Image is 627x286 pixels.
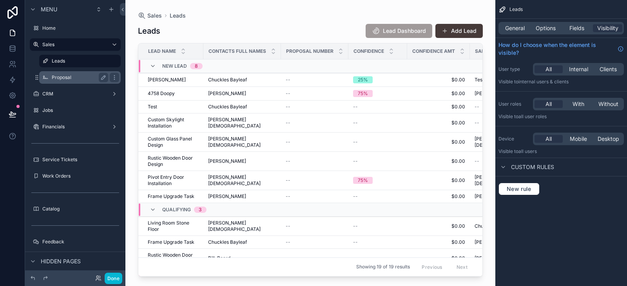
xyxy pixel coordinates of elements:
[353,48,384,54] span: Confidence
[475,48,525,54] span: Salesperson Name
[39,71,121,84] a: Proposal
[545,135,552,143] span: All
[30,38,121,51] a: Sales
[195,63,198,69] div: 8
[505,24,525,32] span: General
[30,203,121,215] a: Catalog
[498,136,530,142] label: Device
[42,25,119,31] label: Home
[356,264,410,270] span: Showing 19 of 19 results
[504,185,535,192] span: New rule
[42,173,119,179] label: Work Orders
[498,101,530,107] label: User roles
[573,100,584,108] span: With
[30,153,121,166] a: Service Tickets
[511,163,554,171] span: Custom rules
[518,79,569,85] span: Internal users & clients
[598,100,618,108] span: Without
[39,55,121,67] a: Leads
[42,41,105,48] label: Sales
[518,113,547,119] span: All user roles
[569,24,584,32] span: Fields
[498,41,624,57] a: How do I choose when the element is visible?
[545,100,552,108] span: All
[52,74,105,81] label: Proposal
[597,24,618,32] span: Visibility
[162,63,187,69] span: New Lead
[199,207,202,213] div: 3
[41,257,81,265] span: Hidden pages
[498,148,624,155] p: Visible to
[598,135,619,143] span: Desktop
[42,124,108,130] label: Financials
[498,41,614,57] span: How do I choose when the element is visible?
[162,207,191,213] span: Qualifying
[41,5,57,13] span: Menu
[498,66,530,72] label: User type
[536,24,556,32] span: Options
[42,107,119,113] label: Jobs
[30,170,121,182] a: Work Orders
[42,156,119,163] label: Service Tickets
[42,91,108,97] label: CRM
[286,48,333,54] span: Proposal Number
[30,121,121,133] a: Financials
[30,104,121,117] a: Jobs
[498,79,624,85] p: Visible to
[42,239,119,245] label: Feedback
[42,206,119,212] label: Catalog
[52,58,116,64] label: Leads
[570,135,587,143] span: Mobile
[498,113,624,120] p: Visible to
[600,65,617,73] span: Clients
[30,22,121,34] a: Home
[208,48,266,54] span: Contacts Full Names
[30,88,121,100] a: CRM
[509,6,523,13] span: Leads
[30,236,121,248] a: Feedback
[412,48,455,54] span: Confidence Amt
[545,65,552,73] span: All
[498,183,540,195] button: New rule
[518,148,537,154] span: all users
[569,65,588,73] span: Internal
[105,273,122,284] button: Done
[148,48,176,54] span: Lead Name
